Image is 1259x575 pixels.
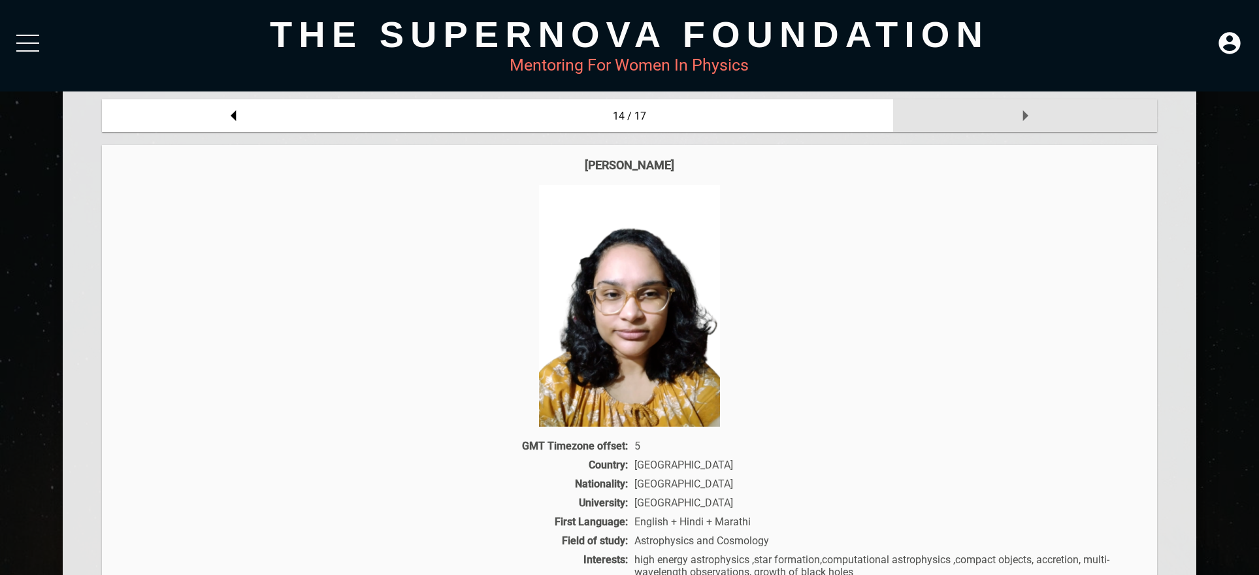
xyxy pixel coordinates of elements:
div: University: [115,497,631,509]
div: [GEOGRAPHIC_DATA] [631,478,1144,490]
div: First Language: [115,516,631,528]
div: [PERSON_NAME] [115,158,1143,172]
div: [GEOGRAPHIC_DATA] [631,497,1144,509]
div: Nationality: [115,478,631,490]
div: Country: [115,459,631,471]
div: 5 [631,440,1144,452]
div: [GEOGRAPHIC_DATA] [631,459,1144,471]
div: The Supernova Foundation [63,13,1196,56]
div: English + Hindi + Marathi [631,516,1144,528]
div: Field of study: [115,534,631,547]
div: Astrophysics and Cosmology [631,534,1144,547]
div: GMT Timezone offset: [115,440,631,452]
div: 14 / 17 [366,99,893,132]
div: Mentoring For Women In Physics [63,56,1196,74]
